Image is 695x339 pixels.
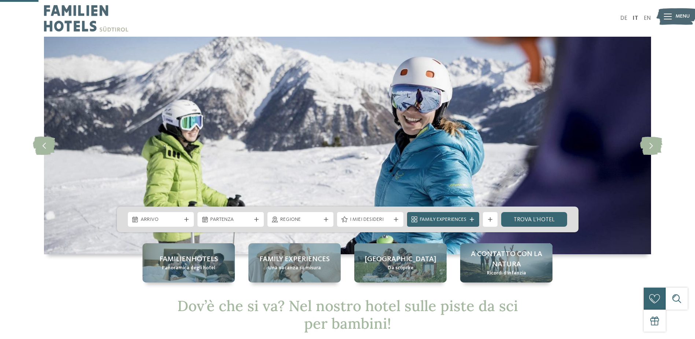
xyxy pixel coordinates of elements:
span: Family experiences [259,254,330,265]
span: [GEOGRAPHIC_DATA] [365,254,436,265]
span: Dov’è che si va? Nel nostro hotel sulle piste da sci per bambini! [177,296,518,333]
span: Ricordi d’infanzia [487,270,526,277]
a: IT [633,15,638,21]
span: Partenza [210,216,251,223]
a: EN [644,15,651,21]
a: Hotel sulle piste da sci per bambini: divertimento senza confini A contatto con la natura Ricordi... [460,243,552,282]
span: Panoramica degli hotel [162,265,215,272]
span: Arrivo [141,216,181,223]
span: Familienhotels [159,254,218,265]
a: Hotel sulle piste da sci per bambini: divertimento senza confini Family experiences Una vacanza s... [248,243,341,282]
span: Family Experiences [420,216,466,223]
a: DE [620,15,627,21]
span: A contatto con la natura [467,249,545,270]
span: Da scoprire [388,265,414,272]
span: Una vacanza su misura [268,265,321,272]
a: Hotel sulle piste da sci per bambini: divertimento senza confini Familienhotels Panoramica degli ... [143,243,235,282]
a: Hotel sulle piste da sci per bambini: divertimento senza confini [GEOGRAPHIC_DATA] Da scoprire [354,243,447,282]
span: Menu [676,13,690,20]
a: trova l’hotel [501,212,568,227]
span: I miei desideri [350,216,391,223]
img: Hotel sulle piste da sci per bambini: divertimento senza confini [44,37,651,254]
span: Regione [280,216,321,223]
